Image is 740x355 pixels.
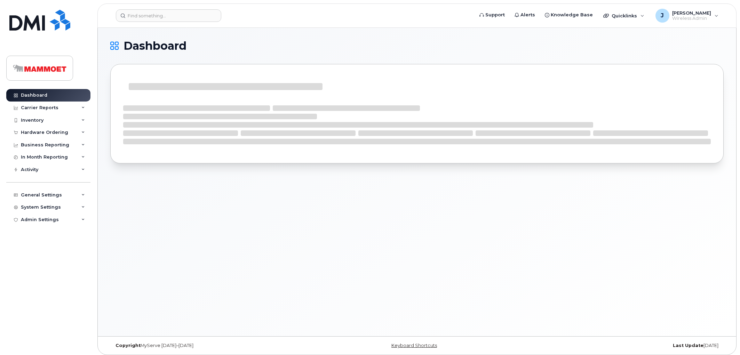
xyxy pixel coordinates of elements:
strong: Last Update [673,343,703,348]
a: Keyboard Shortcuts [391,343,437,348]
span: Dashboard [124,41,186,51]
div: [DATE] [519,343,724,348]
div: MyServe [DATE]–[DATE] [110,343,315,348]
strong: Copyright [116,343,141,348]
